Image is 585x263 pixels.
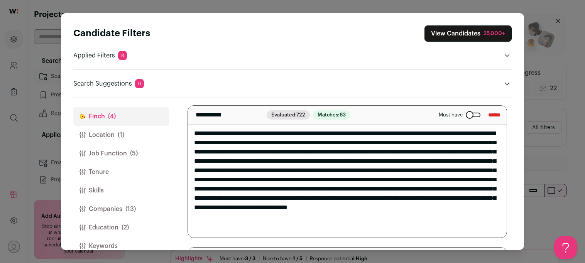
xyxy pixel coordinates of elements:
[130,149,138,158] span: (5)
[108,112,116,121] span: (4)
[73,144,169,163] button: Job Function(5)
[484,30,505,37] div: 25,000+
[73,181,169,200] button: Skills
[73,107,169,126] button: Finch(4)
[73,163,169,181] button: Tenure
[135,79,144,88] span: 0
[73,51,127,60] p: Applied Filters
[122,223,129,232] span: (2)
[296,112,305,117] span: 722
[424,25,512,42] button: Close search preferences
[73,200,169,218] button: Companies(13)
[125,204,136,214] span: (13)
[502,51,512,60] button: Open applied filters
[439,112,463,118] span: Must have
[340,112,346,117] span: 63
[267,110,310,120] span: Evaluated:
[118,130,124,140] span: (1)
[73,79,144,88] p: Search Suggestions
[73,237,169,255] button: Keywords
[73,126,169,144] button: Location(1)
[118,51,127,60] span: 8
[73,29,150,38] strong: Candidate Filters
[313,110,350,120] span: Matches:
[73,218,169,237] button: Education(2)
[554,236,577,259] iframe: Help Scout Beacon - Open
